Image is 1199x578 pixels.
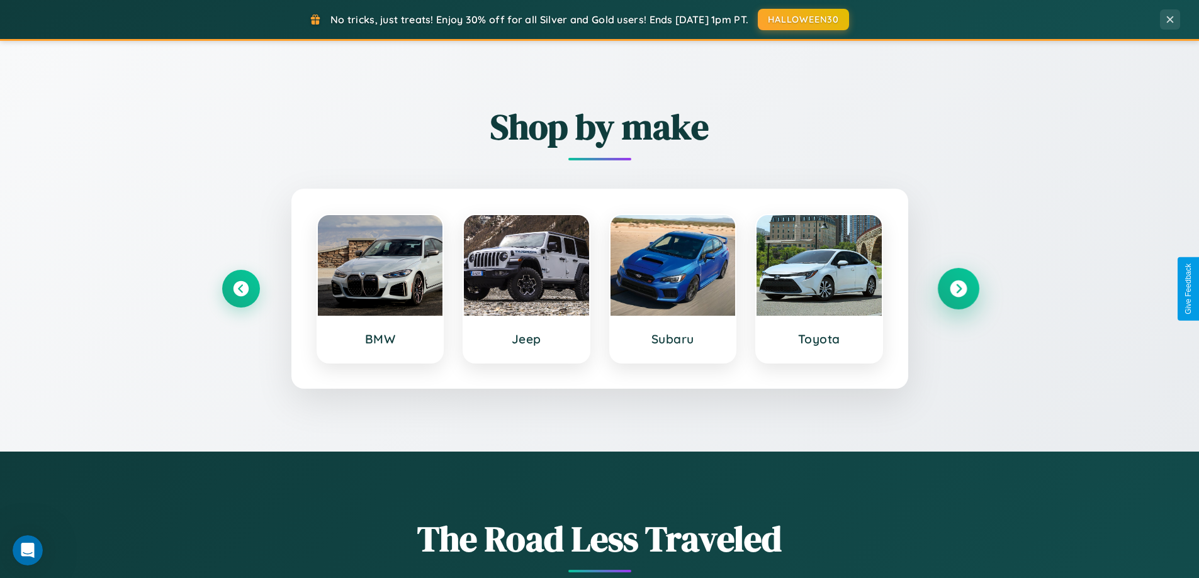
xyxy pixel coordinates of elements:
span: No tricks, just treats! Enjoy 30% off for all Silver and Gold users! Ends [DATE] 1pm PT. [330,13,748,26]
iframe: Intercom live chat [13,535,43,565]
h3: Jeep [476,331,577,347]
h3: Subaru [623,331,723,347]
div: Give Feedback [1184,264,1193,314]
h3: Toyota [769,331,869,347]
h3: BMW [330,331,431,347]
h2: Shop by make [222,103,977,151]
button: HALLOWEEN30 [758,9,849,30]
h1: The Road Less Traveled [222,514,977,563]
